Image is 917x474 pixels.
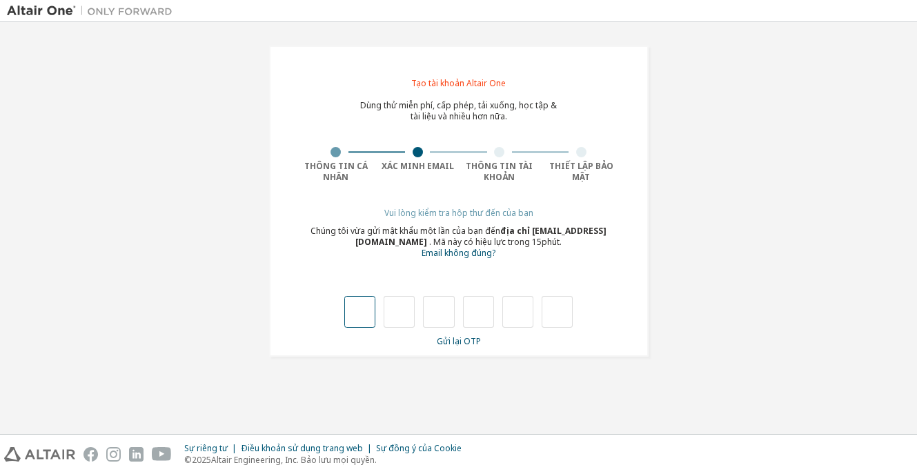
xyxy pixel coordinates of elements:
font: Gửi lại OTP [437,335,481,347]
a: Quay lại mẫu đăng ký [422,249,495,258]
img: Altair One [7,4,179,18]
font: Thông tin cá nhân [304,160,368,183]
font: phút. [542,236,562,248]
font: Altair Engineering, Inc. Bảo lưu mọi quyền. [211,454,377,466]
img: altair_logo.svg [4,447,75,462]
font: Dùng thử miễn phí, cấp phép, tải xuống, học tập & [360,99,557,111]
font: 15 [532,236,542,248]
font: Tạo tài khoản Altair One [411,77,506,89]
font: © [184,454,192,466]
font: Điều khoản sử dụng trang web [241,442,363,454]
font: Sự đồng ý của Cookie [376,442,462,454]
font: . Mã này có hiệu lực trong [429,236,530,248]
font: Vui lòng kiểm tra hộp thư đến của bạn [384,207,533,219]
font: Chúng tôi vừa gửi mật khẩu một lần của bạn đến [310,225,500,237]
font: Email không đúng? [422,247,495,259]
img: facebook.svg [83,447,98,462]
font: tài liệu và nhiều hơn nữa. [411,110,507,122]
img: youtube.svg [152,447,172,462]
font: Xác minh Email [382,160,454,172]
font: Sự riêng tư [184,442,228,454]
img: linkedin.svg [129,447,144,462]
img: instagram.svg [106,447,121,462]
font: Thông tin tài khoản [466,160,533,183]
font: Thiết lập bảo mật [549,160,613,183]
font: 2025 [192,454,211,466]
font: địa chỉ [EMAIL_ADDRESS][DOMAIN_NAME] [355,225,607,248]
